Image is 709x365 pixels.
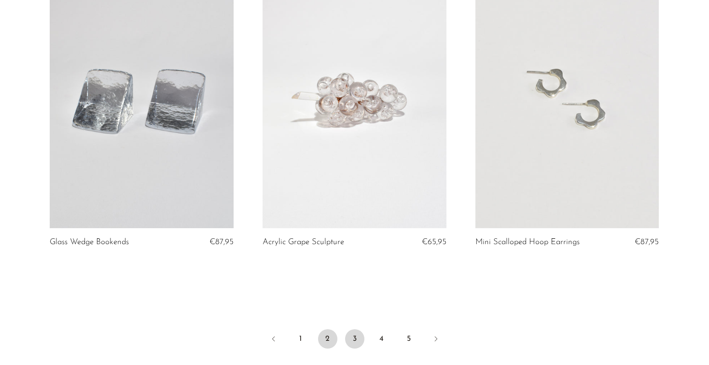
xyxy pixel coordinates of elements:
a: 5 [399,329,418,349]
a: 1 [291,329,310,349]
span: €87,95 [209,238,234,246]
a: 3 [345,329,364,349]
span: €87,95 [635,238,659,246]
a: Next [426,329,445,350]
a: Glass Wedge Bookends [50,238,129,247]
a: Mini Scalloped Hoop Earrings [475,238,580,247]
a: Previous [264,329,283,350]
a: Acrylic Grape Sculpture [263,238,344,247]
a: 4 [372,329,391,349]
span: 2 [318,329,337,349]
span: €65,95 [422,238,446,246]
